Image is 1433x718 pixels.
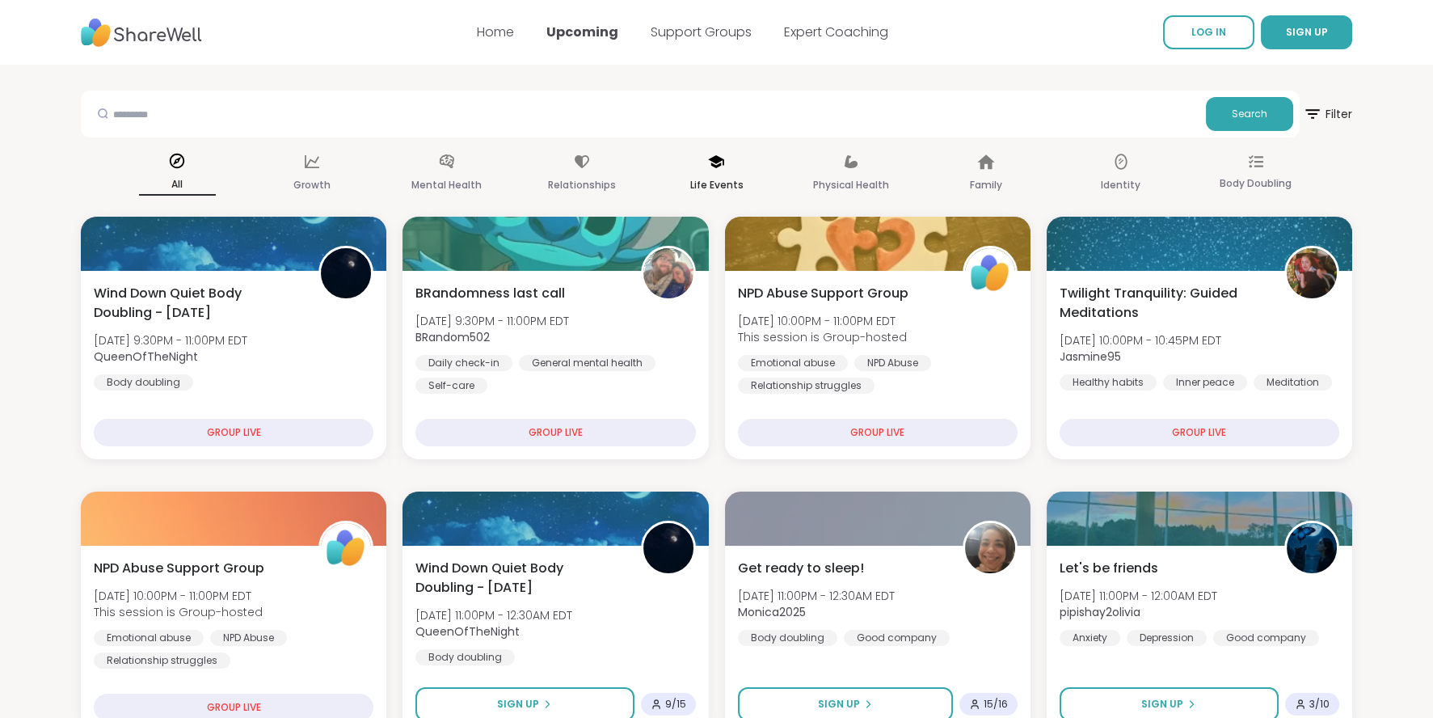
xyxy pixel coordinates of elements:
b: Jasmine95 [1060,348,1121,365]
img: QueenOfTheNight [643,523,693,573]
div: Meditation [1254,374,1332,391]
p: Body Doubling [1220,174,1292,193]
div: Daily check-in [415,355,512,371]
span: NPD Abuse Support Group [94,559,264,578]
a: Support Groups [651,23,752,41]
b: QueenOfTheNight [415,623,520,640]
div: Body doubling [94,374,193,391]
span: Twilight Tranquility: Guided Meditations [1060,284,1267,323]
div: Emotional abuse [94,630,204,646]
span: 9 / 15 [665,698,686,711]
span: [DATE] 10:00PM - 11:00PM EDT [738,313,907,329]
p: Relationships [548,175,616,195]
img: ShareWell [965,248,1015,298]
button: Filter [1303,91,1352,137]
img: pipishay2olivia [1287,523,1337,573]
img: QueenOfTheNight [321,248,371,298]
span: SIGN UP [1286,25,1328,39]
b: BRandom502 [415,329,490,345]
p: Mental Health [411,175,482,195]
span: BRandomness last call [415,284,565,303]
span: Filter [1303,95,1352,133]
p: All [139,175,216,196]
div: Body doubling [415,649,515,665]
div: NPD Abuse [210,630,287,646]
div: Relationship struggles [738,378,875,394]
span: This session is Group-hosted [738,329,907,345]
img: ShareWell Nav Logo [81,11,202,55]
button: Search [1206,97,1293,131]
a: Upcoming [546,23,618,41]
div: Body doubling [738,630,837,646]
div: Self-care [415,378,487,394]
img: Jasmine95 [1287,248,1337,298]
div: GROUP LIVE [94,419,373,446]
span: LOG IN [1191,25,1226,39]
a: Home [477,23,514,41]
img: ShareWell [321,523,371,573]
a: Expert Coaching [784,23,888,41]
b: pipishay2olivia [1060,604,1140,620]
span: Sign Up [1141,697,1183,712]
div: General mental health [519,355,655,371]
div: NPD Abuse [854,355,931,371]
div: Emotional abuse [738,355,848,371]
div: Good company [844,630,950,646]
span: Get ready to sleep! [738,559,864,578]
p: Physical Health [813,175,889,195]
span: 15 / 16 [984,698,1008,711]
p: Life Events [689,175,743,195]
div: Anxiety [1060,630,1120,646]
div: Healthy habits [1060,374,1157,391]
span: [DATE] 9:30PM - 11:00PM EDT [415,313,569,329]
span: Wind Down Quiet Body Doubling - [DATE] [415,559,622,598]
a: LOG IN [1163,15,1254,49]
div: GROUP LIVE [1060,419,1339,446]
span: [DATE] 11:00PM - 12:30AM EDT [415,607,572,623]
span: [DATE] 10:00PM - 11:00PM EDT [94,588,263,604]
span: This session is Group-hosted [94,604,263,620]
b: Monica2025 [738,604,806,620]
span: Sign Up [497,697,539,712]
span: NPD Abuse Support Group [738,284,908,303]
div: Relationship struggles [94,653,230,669]
div: GROUP LIVE [415,419,695,446]
div: Good company [1213,630,1319,646]
img: BRandom502 [643,248,693,298]
span: Sign Up [818,697,860,712]
span: [DATE] 10:00PM - 10:45PM EDT [1060,332,1221,348]
p: Identity [1101,175,1140,195]
span: Wind Down Quiet Body Doubling - [DATE] [94,284,301,323]
span: Search [1232,107,1267,121]
p: Growth [293,175,331,195]
div: Inner peace [1163,374,1247,391]
span: [DATE] 11:00PM - 12:00AM EDT [1060,588,1217,604]
span: Let's be friends [1060,559,1158,578]
p: Family [970,175,1002,195]
div: GROUP LIVE [738,419,1018,446]
span: [DATE] 11:00PM - 12:30AM EDT [738,588,895,604]
span: 3 / 10 [1309,698,1330,711]
img: Monica2025 [965,523,1015,573]
button: SIGN UP [1261,15,1352,49]
b: QueenOfTheNight [94,348,198,365]
span: [DATE] 9:30PM - 11:00PM EDT [94,332,247,348]
div: Depression [1127,630,1207,646]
